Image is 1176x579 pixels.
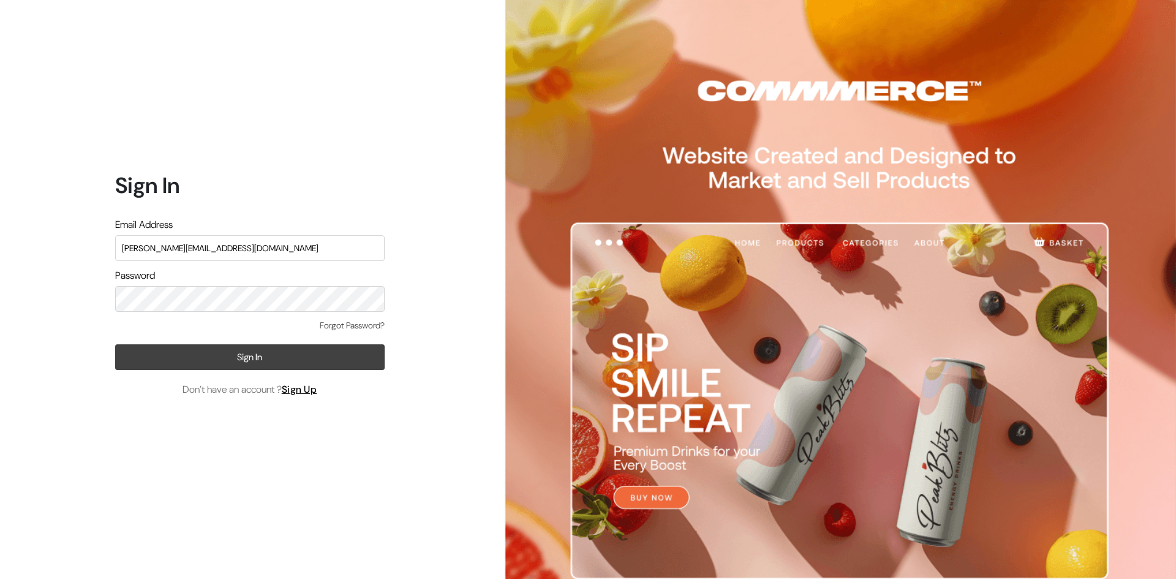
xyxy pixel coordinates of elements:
a: Sign Up [282,383,317,396]
h1: Sign In [115,172,385,199]
span: Don’t have an account ? [183,382,317,397]
label: Email Address [115,218,173,232]
a: Forgot Password? [320,319,385,332]
button: Sign In [115,344,385,370]
label: Password [115,268,155,283]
